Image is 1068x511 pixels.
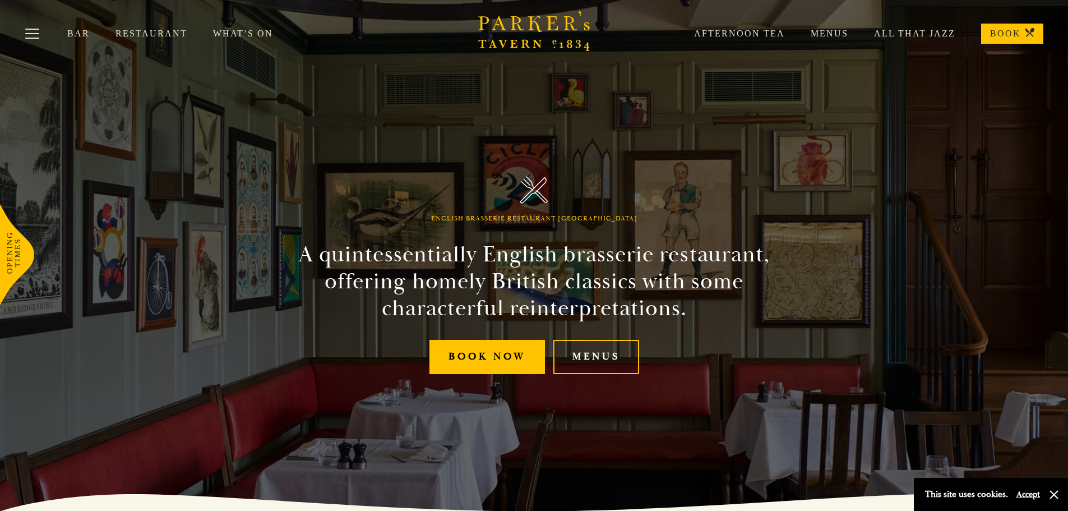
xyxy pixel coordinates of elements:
[1016,489,1040,500] button: Accept
[520,176,548,204] img: Parker's Tavern Brasserie Cambridge
[429,340,545,374] a: Book Now
[279,241,790,322] h2: A quintessentially English brasserie restaurant, offering homely British classics with some chara...
[553,340,639,374] a: Menus
[431,215,637,223] h1: English Brasserie Restaurant [GEOGRAPHIC_DATA]
[1048,489,1060,500] button: Close and accept
[925,486,1008,503] p: This site uses cookies.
